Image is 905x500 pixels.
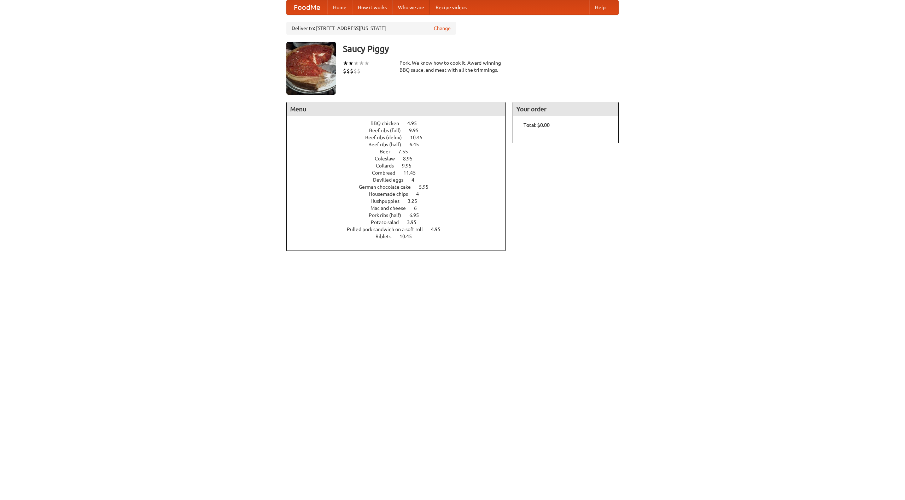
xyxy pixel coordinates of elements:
span: 11.45 [403,170,423,176]
span: 6 [414,205,424,211]
a: Devilled eggs 4 [373,177,427,183]
span: Collards [376,163,401,169]
span: Beer [380,149,397,154]
span: 8.95 [403,156,420,161]
a: Change [434,25,451,32]
a: FoodMe [287,0,327,14]
span: Pork ribs (half) [369,212,408,218]
a: Help [589,0,611,14]
a: Beef ribs (full) 9.95 [369,128,432,133]
h3: Saucy Piggy [343,42,619,56]
li: $ [350,67,354,75]
a: Housemade chips 4 [369,191,432,197]
a: Potato salad 3.95 [371,219,430,225]
li: ★ [354,59,359,67]
li: $ [354,67,357,75]
span: 5.95 [419,184,436,190]
a: BBQ chicken 4.95 [370,120,430,126]
li: $ [346,67,350,75]
span: 9.95 [409,128,426,133]
span: 4 [411,177,421,183]
li: ★ [364,59,369,67]
span: Riblets [375,234,398,239]
a: German chocolate cake 5.95 [359,184,442,190]
div: Deliver to: [STREET_ADDRESS][US_STATE] [286,22,456,35]
a: Who we are [392,0,430,14]
span: Cornbread [372,170,402,176]
a: Home [327,0,352,14]
span: Pulled pork sandwich on a soft roll [347,227,430,232]
h4: Menu [287,102,505,116]
span: 3.25 [408,198,424,204]
span: 3.95 [407,219,424,225]
a: Beef ribs (half) 6.45 [368,142,432,147]
span: 6.95 [409,212,426,218]
span: 10.45 [410,135,430,140]
li: ★ [348,59,354,67]
span: 10.45 [399,234,419,239]
span: Hushpuppies [370,198,407,204]
span: Beef ribs (full) [369,128,408,133]
a: Collards 9.95 [376,163,425,169]
li: ★ [359,59,364,67]
span: Beef ribs (half) [368,142,408,147]
span: Potato salad [371,219,406,225]
span: 4.95 [431,227,448,232]
span: Beef ribs (delux) [365,135,409,140]
a: Hushpuppies 3.25 [370,198,430,204]
span: 4 [416,191,426,197]
a: Beer 7.55 [380,149,421,154]
span: 9.95 [402,163,419,169]
span: Mac and cheese [370,205,413,211]
a: Recipe videos [430,0,472,14]
a: Riblets 10.45 [375,234,425,239]
span: 7.55 [398,149,415,154]
b: Total: $0.00 [524,122,550,128]
a: Cornbread 11.45 [372,170,429,176]
a: Mac and cheese 6 [370,205,430,211]
li: ★ [343,59,348,67]
span: BBQ chicken [370,120,406,126]
a: How it works [352,0,392,14]
img: angular.jpg [286,42,336,95]
a: Coleslaw 8.95 [375,156,426,161]
a: Beef ribs (delux) 10.45 [365,135,436,140]
a: Pulled pork sandwich on a soft roll 4.95 [347,227,454,232]
span: German chocolate cake [359,184,418,190]
span: Housemade chips [369,191,415,197]
h4: Your order [513,102,618,116]
div: Pork. We know how to cook it. Award-winning BBQ sauce, and meat with all the trimmings. [399,59,506,73]
span: Devilled eggs [373,177,410,183]
span: 4.95 [407,120,424,126]
span: 6.45 [409,142,426,147]
li: $ [357,67,361,75]
li: $ [343,67,346,75]
a: Pork ribs (half) 6.95 [369,212,432,218]
span: Coleslaw [375,156,402,161]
